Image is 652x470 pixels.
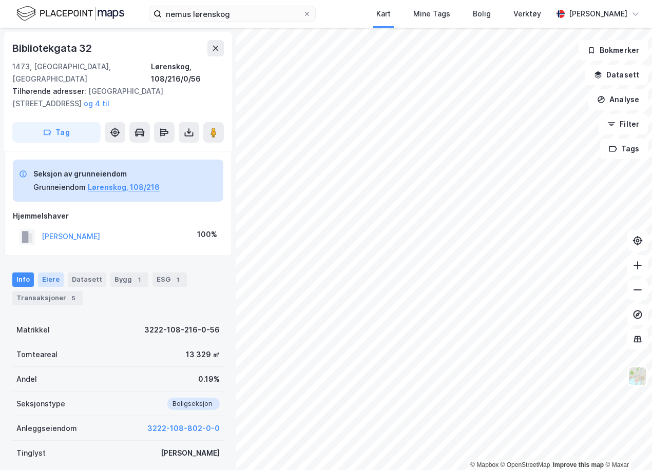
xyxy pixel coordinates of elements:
[601,421,652,470] iframe: Chat Widget
[88,181,160,193] button: Lørenskog, 108/216
[38,272,64,287] div: Eiere
[151,61,224,85] div: Lørenskog, 108/216/0/56
[144,324,220,336] div: 3222-108-216-0-56
[413,8,450,20] div: Mine Tags
[110,272,148,287] div: Bygg
[579,40,648,61] button: Bokmerker
[12,40,94,56] div: Bibliotekgata 32
[197,228,217,241] div: 100%
[161,447,220,459] div: [PERSON_NAME]
[172,275,183,285] div: 1
[16,398,65,410] div: Seksjonstype
[12,291,83,305] div: Transaksjoner
[13,210,223,222] div: Hjemmelshaver
[12,61,151,85] div: 1473, [GEOGRAPHIC_DATA], [GEOGRAPHIC_DATA]
[152,272,187,287] div: ESG
[162,6,303,22] input: Søk på adresse, matrikkel, gårdeiere, leietakere eller personer
[628,366,647,386] img: Z
[16,324,50,336] div: Matrikkel
[186,348,220,361] div: 13 329 ㎡
[470,461,498,468] a: Mapbox
[147,422,220,435] button: 3222-108-802-0-0
[134,275,144,285] div: 1
[16,5,124,23] img: logo.f888ab2527a4732fd821a326f86c7f29.svg
[569,8,627,20] div: [PERSON_NAME]
[16,422,77,435] div: Anleggseiendom
[68,293,79,303] div: 5
[12,122,101,143] button: Tag
[601,421,652,470] div: Kontrollprogram for chat
[12,87,88,95] span: Tilhørende adresser:
[600,139,648,159] button: Tags
[16,348,57,361] div: Tomteareal
[599,114,648,134] button: Filter
[16,447,46,459] div: Tinglyst
[12,272,34,287] div: Info
[473,8,491,20] div: Bolig
[68,272,106,287] div: Datasett
[501,461,550,468] a: OpenStreetMap
[33,181,86,193] div: Grunneiendom
[588,89,648,110] button: Analyse
[513,8,541,20] div: Verktøy
[33,168,160,180] div: Seksjon av grunneiendom
[376,8,391,20] div: Kart
[585,65,648,85] button: Datasett
[553,461,604,468] a: Improve this map
[12,85,216,110] div: [GEOGRAPHIC_DATA][STREET_ADDRESS]
[198,373,220,385] div: 0.19%
[16,373,37,385] div: Andel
